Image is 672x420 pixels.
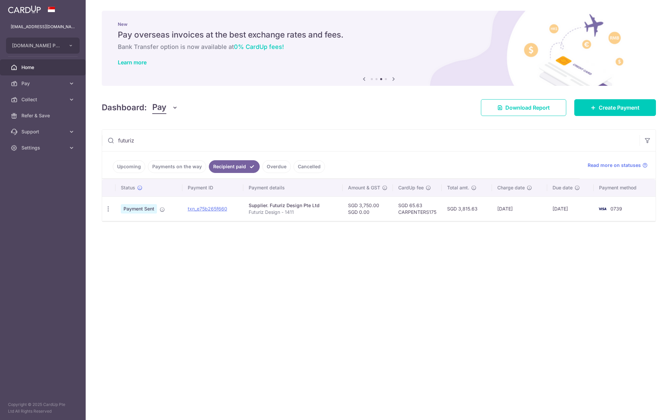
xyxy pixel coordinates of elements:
img: Bank Card [596,205,609,213]
th: Payment ID [182,179,244,196]
a: Read more on statuses [588,162,648,169]
span: Payment Sent [121,204,157,214]
span: Read more on statuses [588,162,641,169]
a: txn_e75b265f660 [188,206,227,212]
span: [DOMAIN_NAME] PTE. LTD. [12,42,62,49]
th: Payment details [243,179,343,196]
span: Due date [553,184,573,191]
span: Create Payment [599,104,640,112]
span: 0739 [610,206,622,212]
span: Support [21,128,66,135]
td: SGD 3,750.00 SGD 0.00 [343,196,393,221]
a: Recipient paid [209,160,260,173]
span: CardUp fee [398,184,424,191]
img: International Invoice Banner [102,11,656,86]
td: SGD 3,815.63 [442,196,492,221]
span: Download Report [505,104,550,112]
a: Payments on the way [148,160,206,173]
td: [DATE] [547,196,594,221]
td: SGD 65.63 CARPENTERS175 [393,196,442,221]
a: Learn more [118,59,147,66]
span: Collect [21,96,66,103]
span: Home [21,64,66,71]
button: Pay [152,101,178,114]
a: Upcoming [113,160,145,173]
span: Pay [152,101,166,114]
span: 0% CardUp fees! [234,43,284,50]
span: Amount & GST [348,184,380,191]
span: Refer & Save [21,112,66,119]
h4: Dashboard: [102,102,147,114]
img: CardUp [8,5,41,13]
p: Futuriz Design - 1411 [249,209,337,216]
a: Create Payment [574,99,656,116]
td: [DATE] [492,196,548,221]
span: Pay [21,80,66,87]
span: Total amt. [447,184,469,191]
h6: Bank Transfer option is now available at [118,43,640,51]
h5: Pay overseas invoices at the best exchange rates and fees. [118,29,640,40]
p: [EMAIL_ADDRESS][DOMAIN_NAME] [11,23,75,30]
span: Status [121,184,135,191]
span: Settings [21,144,66,151]
th: Payment method [594,179,656,196]
span: Charge date [497,184,525,191]
a: Download Report [481,99,566,116]
input: Search by recipient name, payment id or reference [102,130,640,151]
button: [DOMAIN_NAME] PTE. LTD. [6,38,80,54]
div: Supplier. Futuriz Design Pte Ltd [249,202,337,209]
iframe: Opens a widget where you can find more information [629,400,665,417]
a: Cancelled [293,160,325,173]
p: New [118,21,640,27]
a: Overdue [262,160,291,173]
